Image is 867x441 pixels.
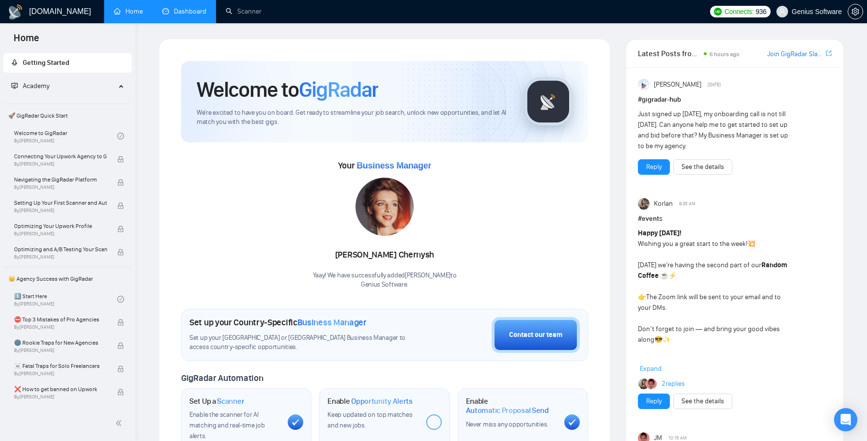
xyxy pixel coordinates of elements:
h1: # gigradar-hub [638,94,832,105]
span: export [826,49,832,57]
span: 👉 [638,293,646,301]
img: Anisuzzaman Khan [638,79,650,91]
span: By [PERSON_NAME] [14,394,107,400]
a: dashboardDashboard [162,7,206,15]
span: lock [117,202,124,209]
span: Latest Posts from the GigRadar Community [638,47,701,60]
p: Genius Software . [313,280,457,289]
span: ☠️ Fatal Traps for Solo Freelancers [14,361,107,371]
span: 6 hours ago [710,51,740,58]
span: rocket [11,59,18,66]
span: GigRadar [299,76,378,103]
a: Welcome to GigRadarBy[PERSON_NAME] [14,125,117,147]
a: 2replies [662,379,685,389]
span: lock [117,365,124,372]
span: 🚀 GigRadar Quick Start [4,106,131,125]
span: Optimizing Your Upwork Profile [14,221,107,231]
span: Opportunity Alerts [351,396,413,406]
span: ☺️ [679,357,687,365]
img: JM [646,379,657,389]
span: By [PERSON_NAME] [14,161,107,167]
a: See the details [681,162,724,172]
h1: Welcome to [197,76,378,103]
span: Business Manager [356,161,431,170]
a: Join GigRadar Slack Community [767,49,824,60]
span: By [PERSON_NAME] [14,184,107,190]
div: Yaay! We have successfully added [PERSON_NAME] to [313,271,457,289]
img: Korlan [638,379,649,389]
span: lock [117,179,124,186]
span: lock [117,342,124,349]
span: Never miss any opportunities. [466,420,548,428]
span: Scanner [217,396,244,406]
button: Reply [638,159,670,175]
span: By [PERSON_NAME] [14,371,107,377]
a: homeHome [114,7,143,15]
strong: Happy [DATE]! [638,229,681,237]
span: Setting Up Your First Scanner and Auto-Bidder [14,198,107,208]
img: 1686131209112-4.jpg [356,178,414,236]
span: Business Manager [297,317,367,328]
span: 936 [756,6,766,17]
img: logo [8,4,23,20]
button: See the details [673,394,732,409]
span: Your [338,160,432,171]
h1: Set Up a [189,396,244,406]
span: Home [6,31,47,51]
button: Contact our team [492,317,580,353]
button: See the details [673,159,732,175]
span: double-left [115,418,125,428]
a: Reply [646,162,662,172]
span: user [779,8,786,15]
span: [PERSON_NAME] [654,79,701,90]
img: upwork-logo.png [714,8,722,15]
span: Navigating the GigRadar Platform [14,175,107,184]
span: lock [117,156,124,163]
div: Wishing you a great start to the week! [DATE] we’re having the second part of our The Zoom link w... [638,228,793,398]
span: lock [117,319,124,326]
span: 🌚 Rookie Traps for New Agencies [14,338,107,348]
span: check-circle [117,296,124,303]
span: ❌ How to get banned on Upwork [14,384,107,394]
div: Open Intercom Messenger [834,408,857,431]
span: ⚡ [668,272,677,280]
h1: Enable [327,396,413,406]
span: setting [848,8,863,15]
span: By [PERSON_NAME] [14,324,107,330]
span: 9:35 AM [679,199,696,208]
span: ⛔ Top 3 Mistakes of Pro Agencies [14,315,107,324]
div: [PERSON_NAME] Chernysh [313,247,457,263]
img: Korlan [638,198,650,210]
span: Academy [11,82,49,90]
span: ✨ [663,335,671,344]
span: 💥 [747,240,756,248]
div: Just signed up [DATE], my onboarding call is not till [DATE]. Can anyone help me to get started t... [638,109,793,152]
span: Connecting Your Upwork Agency to GigRadar [14,152,107,161]
h1: Set up your Country-Specific [189,317,367,328]
img: gigradar-logo.png [524,77,573,126]
span: Korlan [654,198,673,209]
span: 😎 [654,335,663,344]
span: Expand [640,365,662,373]
li: Getting Started [3,53,132,73]
span: GigRadar Automation [181,373,263,383]
span: [DATE] [708,80,721,89]
button: setting [848,4,863,19]
span: ☕ [660,272,668,280]
span: By [PERSON_NAME] [14,208,107,213]
span: Optimizing and A/B Testing Your Scanner for Better Results [14,244,107,254]
span: Automatic Proposal Send [466,406,549,415]
span: check-circle [117,133,124,139]
span: We're excited to have you on board. Get ready to streamline your job search, unlock new opportuni... [197,108,509,127]
span: Enable the scanner for AI matching and real-time job alerts. [189,411,264,440]
span: Connects: [725,6,754,17]
span: lock [117,226,124,232]
span: 👑 Agency Success with GigRadar [4,269,131,289]
a: See the details [681,396,724,407]
button: Reply [638,394,670,409]
span: Academy [23,82,49,90]
a: 1️⃣ Start HereBy[PERSON_NAME] [14,289,117,310]
span: By [PERSON_NAME] [14,254,107,260]
span: fund-projection-screen [11,82,18,89]
span: lock [117,389,124,395]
